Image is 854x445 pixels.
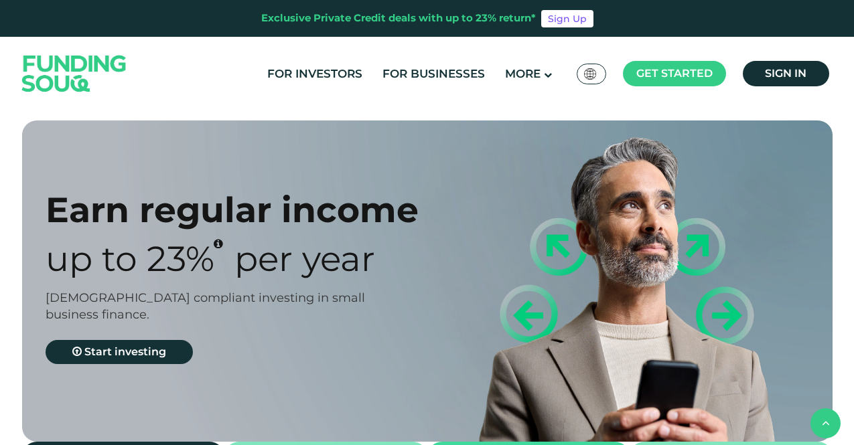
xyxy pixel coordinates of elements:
[261,11,536,26] div: Exclusive Private Credit deals with up to 23% return*
[584,68,596,80] img: SA Flag
[379,63,488,85] a: For Businesses
[810,408,841,438] button: back
[234,238,375,280] span: Per Year
[264,63,366,85] a: For Investors
[541,10,593,27] a: Sign Up
[46,189,451,231] div: Earn regular income
[46,290,365,322] span: [DEMOGRAPHIC_DATA] compliant investing in small business finance.
[46,238,214,280] span: Up to 23%
[84,345,166,358] span: Start investing
[636,67,713,80] span: Get started
[505,67,541,80] span: More
[765,67,806,80] span: Sign in
[9,39,140,107] img: Logo
[743,61,829,86] a: Sign in
[46,340,193,364] a: Start investing
[214,238,223,249] i: 23% IRR (expected) ~ 15% Net yield (expected)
